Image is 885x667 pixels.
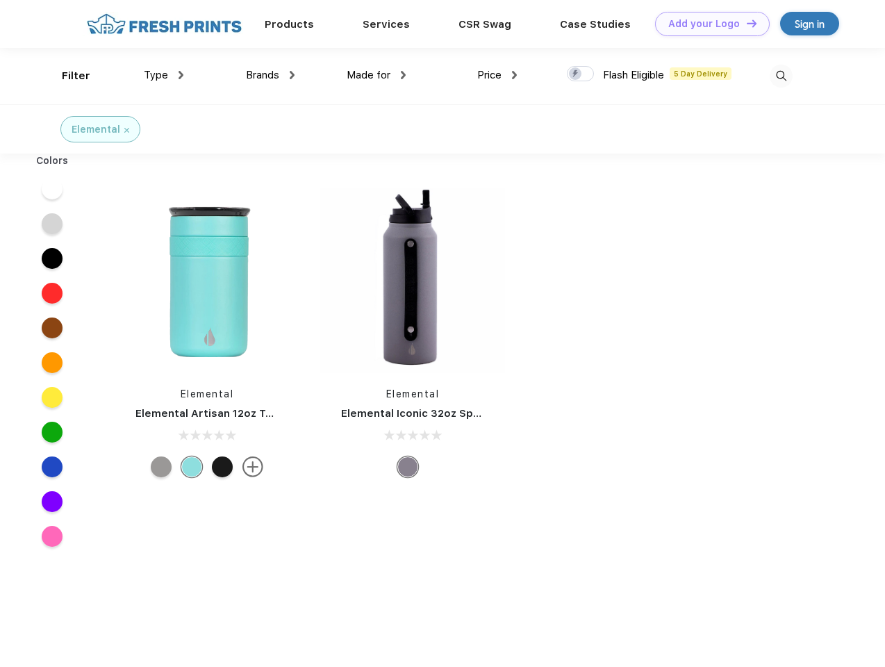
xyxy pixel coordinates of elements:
img: dropdown.png [512,71,517,79]
div: Graphite [397,456,418,477]
div: Add your Logo [668,18,740,30]
a: Sign in [780,12,839,35]
img: DT [747,19,756,27]
a: Services [363,18,410,31]
img: filter_cancel.svg [124,128,129,133]
img: dropdown.png [290,71,295,79]
span: Type [144,69,168,81]
img: fo%20logo%202.webp [83,12,246,36]
img: dropdown.png [401,71,406,79]
img: desktop_search.svg [770,65,793,88]
div: Sign in [795,16,825,32]
div: Filter [62,68,90,84]
div: Graphite [151,456,172,477]
span: Made for [347,69,390,81]
div: Colors [26,154,79,168]
a: Products [265,18,314,31]
span: 5 Day Delivery [670,67,731,80]
img: dropdown.png [179,71,183,79]
div: Elemental [72,122,120,137]
img: func=resize&h=266 [115,188,299,373]
a: CSR Swag [458,18,511,31]
div: Robin's Egg [181,456,202,477]
div: Matte Black [212,456,233,477]
a: Elemental [386,388,440,400]
span: Brands [246,69,279,81]
img: more.svg [242,456,263,477]
a: Elemental Artisan 12oz Tumbler [135,407,303,420]
span: Price [477,69,502,81]
span: Flash Eligible [603,69,664,81]
a: Elemental [181,388,234,400]
a: Elemental Iconic 32oz Sport Water Bottle [341,407,561,420]
img: func=resize&h=266 [320,188,505,373]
